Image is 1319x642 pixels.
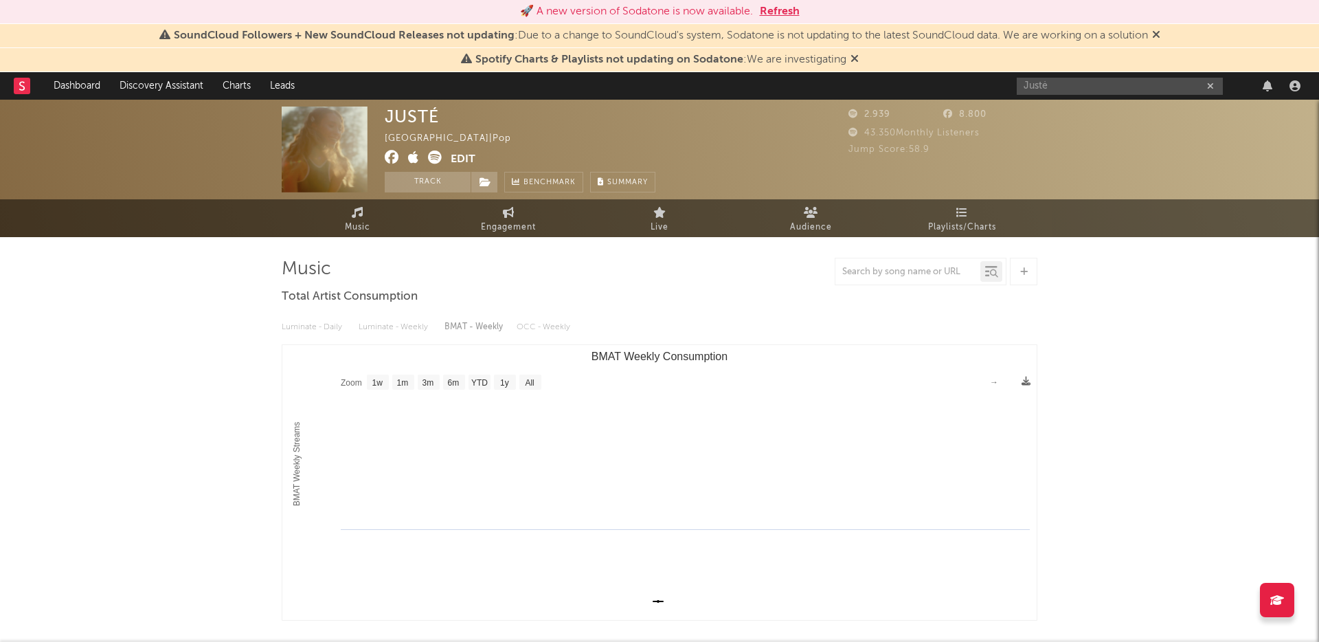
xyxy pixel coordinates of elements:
[584,199,735,237] a: Live
[590,172,655,192] button: Summary
[385,172,471,192] button: Track
[471,378,488,388] text: YTD
[341,378,362,388] text: Zoom
[448,378,460,388] text: 6m
[174,30,515,41] span: SoundCloud Followers + New SoundCloud Releases not updating
[433,199,584,237] a: Engagement
[213,72,260,100] a: Charts
[943,110,987,119] span: 8.800
[520,3,753,20] div: 🚀 A new version of Sodatone is now available.
[260,72,304,100] a: Leads
[110,72,213,100] a: Discovery Assistant
[848,145,929,154] span: Jump Score: 58.9
[1017,78,1223,95] input: Search for artists
[475,54,846,65] span: : We are investigating
[500,378,509,388] text: 1y
[990,377,998,387] text: →
[345,219,370,236] span: Music
[735,199,886,237] a: Audience
[848,110,890,119] span: 2.939
[385,131,527,147] div: [GEOGRAPHIC_DATA] | Pop
[451,151,475,168] button: Edit
[525,378,534,388] text: All
[607,179,648,186] span: Summary
[397,378,409,388] text: 1m
[282,345,1037,620] svg: BMAT Weekly Consumption
[1152,30,1160,41] span: Dismiss
[481,219,536,236] span: Engagement
[504,172,583,192] a: Benchmark
[282,289,418,305] span: Total Artist Consumption
[385,107,439,126] div: JUSTÉ
[848,129,980,137] span: 43.350 Monthly Listeners
[835,267,980,278] input: Search by song name or URL
[591,351,728,362] text: BMAT Weekly Consumption
[292,422,302,507] text: BMAT Weekly Streams
[475,54,743,65] span: Spotify Charts & Playlists not updating on Sodatone
[44,72,110,100] a: Dashboard
[850,54,859,65] span: Dismiss
[372,378,383,388] text: 1w
[790,219,832,236] span: Audience
[523,175,576,191] span: Benchmark
[282,199,433,237] a: Music
[422,378,434,388] text: 3m
[928,219,996,236] span: Playlists/Charts
[651,219,668,236] span: Live
[760,3,800,20] button: Refresh
[886,199,1037,237] a: Playlists/Charts
[174,30,1148,41] span: : Due to a change to SoundCloud's system, Sodatone is not updating to the latest SoundCloud data....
